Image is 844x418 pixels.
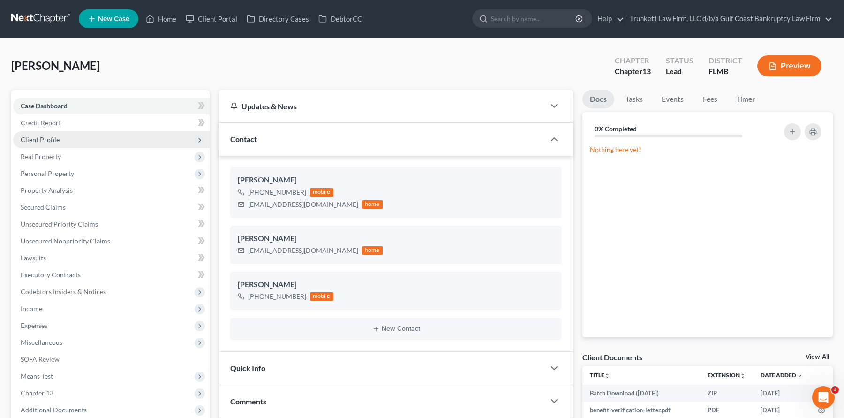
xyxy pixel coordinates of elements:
[21,406,87,414] span: Additional Documents
[666,55,693,66] div: Status
[21,169,74,177] span: Personal Property
[238,233,554,244] div: [PERSON_NAME]
[700,385,753,402] td: ZIP
[230,135,257,144] span: Contact
[310,188,333,197] div: mobile
[13,114,210,131] a: Credit Report
[806,354,829,360] a: View All
[13,266,210,283] a: Executory Contracts
[590,145,825,154] p: Nothing here yet!
[708,372,746,379] a: Extensionunfold_more
[21,338,62,346] span: Miscellaneous
[238,325,554,333] button: New Contact
[625,10,832,27] a: Trunkett Law Firm, LLC d/b/a Gulf Coast Bankruptcy Law Firm
[582,90,614,108] a: Docs
[618,90,650,108] a: Tasks
[98,15,129,23] span: New Case
[248,246,358,255] div: [EMAIL_ADDRESS][DOMAIN_NAME]
[13,98,210,114] a: Case Dashboard
[708,66,742,77] div: FLMB
[757,55,821,76] button: Preview
[242,10,314,27] a: Directory Cases
[21,271,81,279] span: Executory Contracts
[582,352,642,362] div: Client Documents
[595,125,637,133] strong: 0% Completed
[238,175,554,186] div: [PERSON_NAME]
[248,200,358,209] div: [EMAIL_ADDRESS][DOMAIN_NAME]
[314,10,367,27] a: DebtorCC
[13,199,210,216] a: Secured Claims
[761,372,803,379] a: Date Added expand_more
[753,385,810,402] td: [DATE]
[21,304,42,312] span: Income
[21,102,68,110] span: Case Dashboard
[615,55,651,66] div: Chapter
[230,364,265,372] span: Quick Info
[248,188,306,197] div: [PHONE_NUMBER]
[831,386,839,394] span: 3
[708,55,742,66] div: District
[21,136,60,144] span: Client Profile
[740,373,746,379] i: unfold_more
[21,355,60,363] span: SOFA Review
[13,250,210,266] a: Lawsuits
[238,279,554,290] div: [PERSON_NAME]
[21,237,110,245] span: Unsecured Nonpriority Claims
[248,292,306,301] div: [PHONE_NUMBER]
[604,373,610,379] i: unfold_more
[230,397,266,406] span: Comments
[13,233,210,250] a: Unsecured Nonpriority Claims
[181,10,242,27] a: Client Portal
[491,10,577,27] input: Search by name...
[310,292,333,301] div: mobile
[21,389,53,397] span: Chapter 13
[590,372,610,379] a: Titleunfold_more
[812,386,835,409] iframe: Intercom live chat
[141,10,181,27] a: Home
[642,67,651,76] span: 13
[11,59,100,72] span: [PERSON_NAME]
[21,119,61,127] span: Credit Report
[654,90,691,108] a: Events
[666,66,693,77] div: Lead
[21,321,47,329] span: Expenses
[21,152,61,160] span: Real Property
[362,246,383,255] div: home
[13,182,210,199] a: Property Analysis
[21,203,66,211] span: Secured Claims
[797,373,803,379] i: expand_more
[362,200,383,209] div: home
[615,66,651,77] div: Chapter
[729,90,762,108] a: Timer
[13,216,210,233] a: Unsecured Priority Claims
[230,101,534,111] div: Updates & News
[21,372,53,380] span: Means Test
[593,10,624,27] a: Help
[21,186,73,194] span: Property Analysis
[695,90,725,108] a: Fees
[13,351,210,368] a: SOFA Review
[21,220,98,228] span: Unsecured Priority Claims
[21,288,106,296] span: Codebtors Insiders & Notices
[582,385,700,402] td: Batch Download ([DATE])
[21,254,46,262] span: Lawsuits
